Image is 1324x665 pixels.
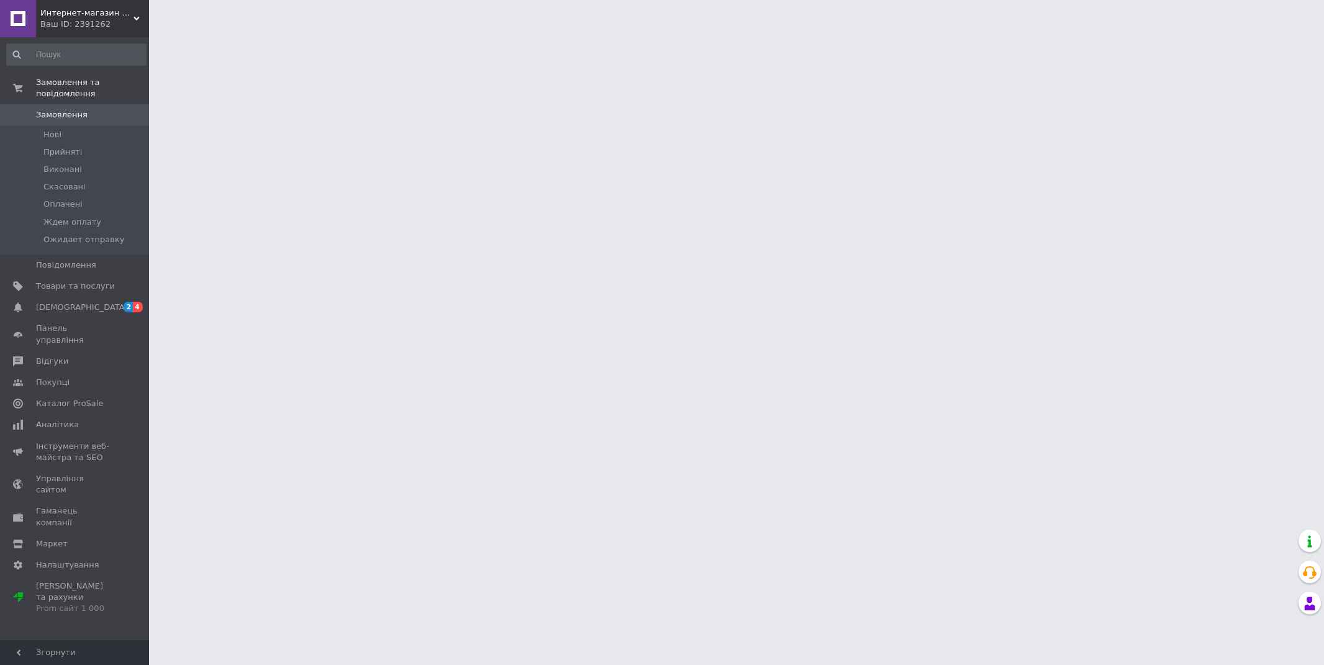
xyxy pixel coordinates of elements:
[36,441,115,463] span: Інструменти веб-майстра та SEO
[36,419,79,430] span: Аналітика
[36,603,115,614] div: Prom сайт 1 000
[36,473,115,495] span: Управління сайтом
[36,559,99,571] span: Налаштування
[124,302,133,312] span: 2
[6,43,146,66] input: Пошук
[36,505,115,528] span: Гаманець компанії
[43,129,61,140] span: Нові
[36,260,96,271] span: Повідомлення
[36,302,128,313] span: [DEMOGRAPHIC_DATA]
[43,234,125,245] span: Ожидает отправку
[133,302,143,312] span: 4
[36,356,68,367] span: Відгуки
[36,281,115,292] span: Товари та послуги
[43,164,82,175] span: Виконані
[40,7,133,19] span: Интернет-магазин Герка
[36,581,115,615] span: [PERSON_NAME] та рахунки
[43,217,101,228] span: Ждем оплату
[43,199,83,210] span: Оплачені
[36,323,115,345] span: Панель управління
[36,77,149,99] span: Замовлення та повідомлення
[36,109,88,120] span: Замовлення
[36,377,70,388] span: Покупці
[43,147,82,158] span: Прийняті
[36,538,68,550] span: Маркет
[40,19,149,30] div: Ваш ID: 2391262
[36,398,103,409] span: Каталог ProSale
[43,181,86,192] span: Скасовані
